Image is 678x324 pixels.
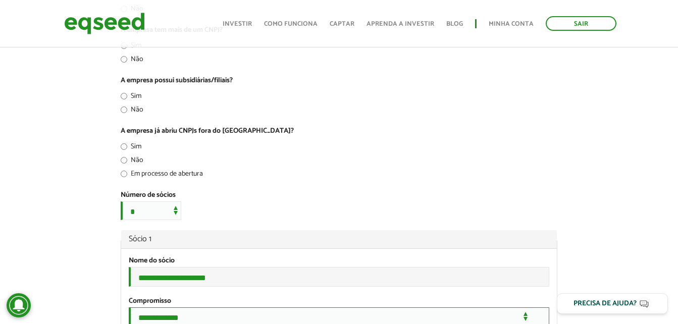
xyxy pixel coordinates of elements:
input: Não [121,157,127,164]
label: A empresa possui subsidiárias/filiais? [121,77,233,84]
a: Captar [330,21,354,27]
label: Não [121,56,143,66]
label: Compromisso [129,298,171,305]
span: Sócio 1 [129,232,151,246]
a: Como funciona [264,21,318,27]
a: Sair [546,16,616,31]
a: Aprenda a investir [367,21,434,27]
a: Blog [446,21,463,27]
a: Minha conta [489,21,534,27]
label: Número de sócios [121,192,176,199]
label: Não [121,157,143,167]
input: Sim [121,93,127,99]
label: Nome do sócio [129,257,175,264]
input: Sim [121,143,127,150]
label: Sim [121,143,141,153]
a: Investir [223,21,252,27]
input: Não [121,56,127,63]
label: Sim [121,93,141,103]
input: Em processo de abertura [121,171,127,177]
label: Em processo de abertura [121,171,203,181]
label: A empresa já abriu CNPJs fora do [GEOGRAPHIC_DATA]? [121,128,294,135]
img: EqSeed [64,10,145,37]
label: Não [121,106,143,117]
input: Não [121,106,127,113]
